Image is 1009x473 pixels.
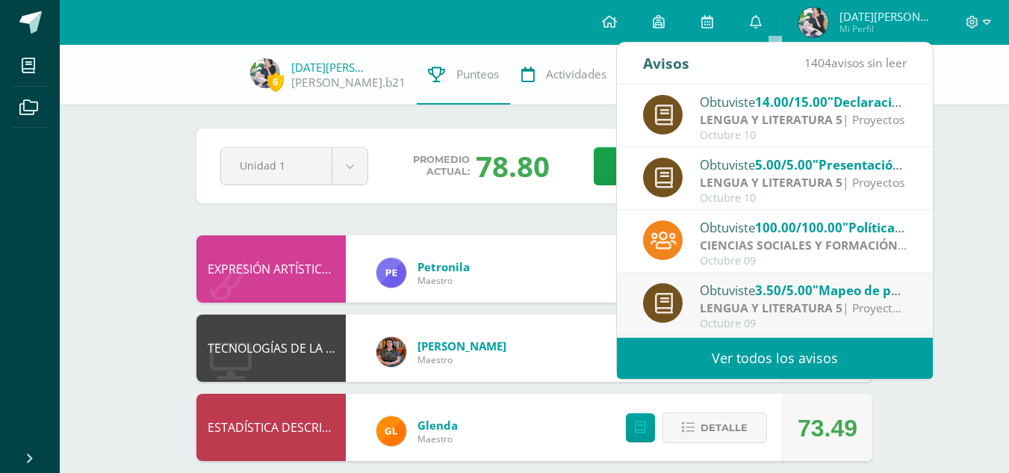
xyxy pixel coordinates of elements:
a: Ver todos los avisos [617,338,933,379]
span: Punteos [456,67,499,82]
div: | Proyectos de dominio [700,237,907,254]
span: Promedio actual: [413,154,470,178]
span: 3.50/5.00 [755,282,813,299]
img: 60a759e8b02ec95d430434cf0c0a55c7.png [376,337,406,367]
div: Octubre 10 [700,192,907,205]
div: Obtuviste en [700,217,907,237]
img: 5c99eb5223c44f6a28178f7daff48da6.png [376,258,406,288]
a: Unidad 1 [221,148,367,185]
span: 6 [267,72,284,91]
img: 7115e4ef1502d82e30f2a52f7cb22b3f.png [376,416,406,446]
div: ESTADÍSTICA DESCRIPTIVA [196,394,346,461]
a: Punteos [417,45,510,105]
strong: LENGUA Y LITERATURA 5 [700,300,842,316]
strong: LENGUA Y LITERATURA 5 [700,111,842,128]
div: Octubre 10 [700,129,907,142]
strong: LENGUA Y LITERATURA 5 [700,174,842,191]
div: | Proyectos [700,111,907,129]
span: Mi Perfil [839,22,929,35]
button: Detalle [662,412,767,443]
img: 95f4a707099ce34656a946997e52b103.png [250,58,280,88]
span: 5.00/5.00 [755,156,813,173]
span: Actividades [546,67,606,82]
div: | Proyectos de Dominio [700,300,907,317]
div: Octubre 09 [700,318,907,330]
span: "Declaración personal" [828,93,971,111]
div: Avisos [643,43,689,84]
span: "Presentación" [813,156,907,173]
div: Octubre 09 [700,255,907,268]
div: 78.80 [476,146,550,185]
span: [DATE][PERSON_NAME] [839,9,929,24]
span: Unidad 1 [240,148,313,183]
a: Glenda [417,418,458,433]
div: 73.49 [798,395,857,462]
a: [PERSON_NAME] [417,338,506,353]
strong: CIENCIAS SOCIALES Y FORMACIÓN CIUDADANA 5 [700,237,983,253]
span: 14.00/15.00 [755,93,828,111]
span: Maestro [417,353,506,366]
img: 95f4a707099ce34656a946997e52b103.png [798,7,828,37]
span: Detalle [701,414,748,442]
a: [DATE][PERSON_NAME] [291,60,366,75]
span: 100.00/100.00 [755,219,842,236]
span: Maestro [417,274,470,287]
span: avisos sin leer [804,55,907,71]
a: Actividades [510,45,618,105]
span: 1404 [804,55,831,71]
div: Obtuviste en [700,280,907,300]
a: Descargar boleta [594,147,848,185]
div: TECNOLOGÍAS DE LA INFORMACIÓN Y LA COMUNICACIÓN 5 [196,315,346,382]
a: [PERSON_NAME].b21 [291,75,406,90]
div: Obtuviste en [700,155,907,174]
div: Obtuviste en [700,92,907,111]
a: Petronila [417,259,470,274]
div: EXPRESIÓN ARTÍSTICA (MOVIMIENTO) [196,235,346,303]
span: Maestro [417,433,458,445]
div: | Proyectos [700,174,907,191]
span: "Políticas públicas" [842,219,962,236]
